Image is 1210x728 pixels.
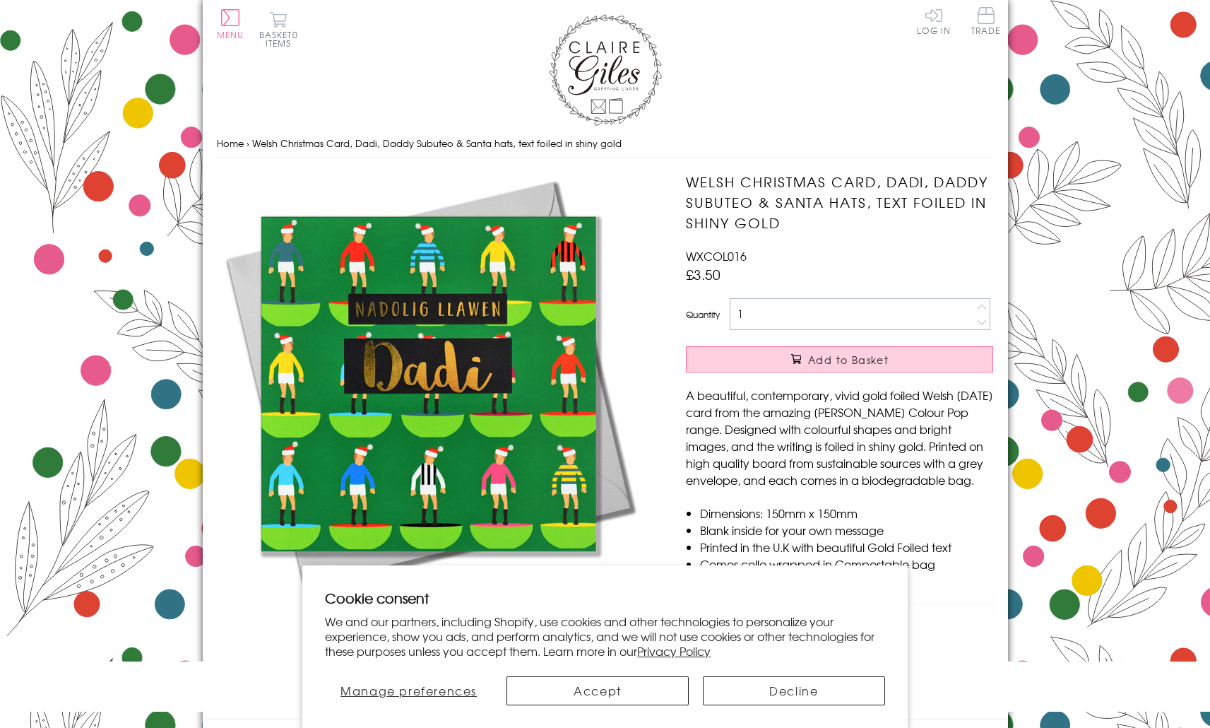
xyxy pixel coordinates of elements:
[686,172,993,233] h1: Welsh Christmas Card, Dadi, Daddy Subuteo & Santa hats, text foiled in shiny gold
[217,9,244,39] button: Menu
[340,682,477,699] span: Manage preferences
[637,642,711,659] a: Privacy Policy
[686,247,747,264] span: WXCOL016
[217,172,641,596] img: Welsh Christmas Card, Dadi, Daddy Subuteo & Santa hats, text foiled in shiny gold
[700,556,993,573] li: Comes cello wrapped in Compostable bag
[325,614,885,658] p: We and our partners, including Shopify, use cookies and other technologies to personalize your ex...
[917,7,951,35] a: Log In
[259,11,298,47] button: Basket0 items
[808,353,889,367] span: Add to Basket
[325,676,492,705] button: Manage preferences
[686,308,720,321] label: Quantity
[247,136,249,150] span: ›
[266,28,298,49] span: 0 items
[686,387,993,488] p: A beautiful, contemporary, vivid gold foiled Welsh [DATE] card from the amazing [PERSON_NAME] Col...
[506,676,689,705] button: Accept
[700,505,993,522] li: Dimensions: 150mm x 150mm
[700,522,993,539] li: Blank inside for your own message
[971,7,1001,35] span: Trade
[549,14,662,126] img: Claire Giles Greetings Cards
[686,264,720,284] span: £3.50
[971,7,1001,37] a: Trade
[686,346,993,372] button: Add to Basket
[325,588,885,608] h2: Cookie consent
[217,28,244,41] span: Menu
[252,136,622,150] span: Welsh Christmas Card, Dadi, Daddy Subuteo & Santa hats, text foiled in shiny gold
[217,136,244,150] a: Home
[700,539,993,556] li: Printed in the U.K with beautiful Gold Foiled text
[217,129,994,158] nav: breadcrumbs
[703,676,885,705] button: Decline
